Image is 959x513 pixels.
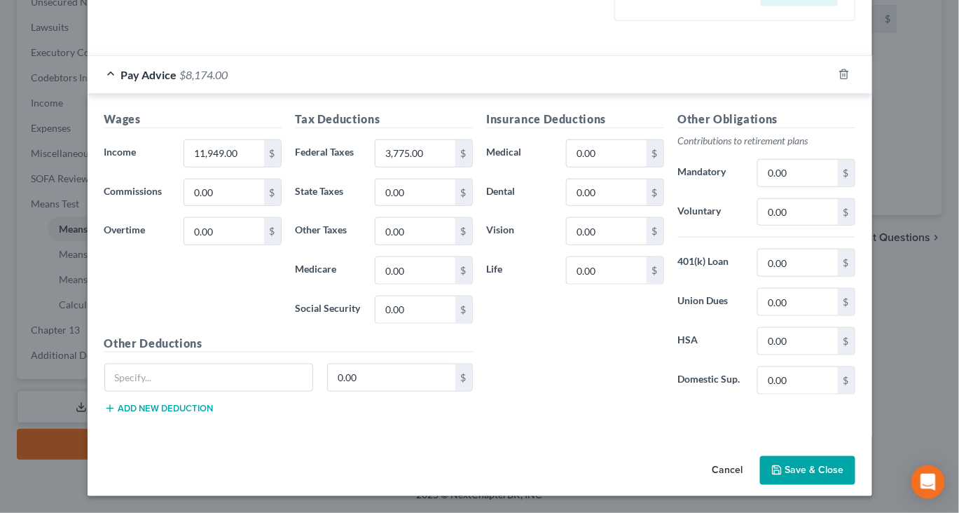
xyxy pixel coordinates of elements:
div: $ [838,199,855,226]
label: Medical [480,139,560,167]
label: Vision [480,217,560,245]
input: 0.00 [184,140,263,167]
p: Contributions to retirement plans [678,134,855,148]
div: $ [838,367,855,394]
div: $ [647,257,663,284]
div: $ [264,218,281,245]
input: 0.00 [328,364,455,391]
label: Other Taxes [289,217,368,245]
div: $ [455,364,472,391]
label: HSA [671,327,751,355]
label: Dental [480,179,560,207]
div: $ [455,140,472,167]
input: 0.00 [567,179,646,206]
input: 0.00 [184,218,263,245]
input: 0.00 [375,179,455,206]
input: 0.00 [758,367,837,394]
input: 0.00 [375,218,455,245]
div: $ [647,179,663,206]
label: Domestic Sup. [671,367,751,395]
input: Specify... [105,364,313,391]
h5: Wages [104,111,282,128]
div: $ [647,140,663,167]
button: Add new deduction [104,403,214,414]
span: Income [104,146,137,158]
div: $ [838,160,855,186]
label: Union Dues [671,288,751,316]
label: Life [480,256,560,285]
button: Save & Close [760,456,855,486]
h5: Tax Deductions [296,111,473,128]
input: 0.00 [375,140,455,167]
h5: Other Obligations [678,111,855,128]
label: Voluntary [671,198,751,226]
div: $ [455,218,472,245]
label: Federal Taxes [289,139,368,167]
label: Overtime [97,217,177,245]
input: 0.00 [184,179,263,206]
div: $ [838,328,855,355]
input: 0.00 [567,218,646,245]
h5: Other Deductions [104,335,473,353]
div: $ [264,179,281,206]
div: $ [838,289,855,315]
input: 0.00 [758,199,837,226]
label: Medicare [289,256,368,285]
input: 0.00 [758,160,837,186]
div: Open Intercom Messenger [911,465,945,499]
div: $ [838,249,855,276]
div: $ [455,296,472,323]
div: $ [455,179,472,206]
input: 0.00 [758,289,837,315]
label: Commissions [97,179,177,207]
input: 0.00 [375,257,455,284]
h5: Insurance Deductions [487,111,664,128]
input: 0.00 [375,296,455,323]
input: 0.00 [567,140,646,167]
span: $8,174.00 [180,68,228,81]
input: 0.00 [758,328,837,355]
label: 401(k) Loan [671,249,751,277]
label: Social Security [289,296,368,324]
div: $ [647,218,663,245]
div: $ [455,257,472,284]
label: State Taxes [289,179,368,207]
span: Pay Advice [121,68,177,81]
label: Mandatory [671,159,751,187]
button: Cancel [701,458,754,486]
input: 0.00 [567,257,646,284]
input: 0.00 [758,249,837,276]
div: $ [264,140,281,167]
